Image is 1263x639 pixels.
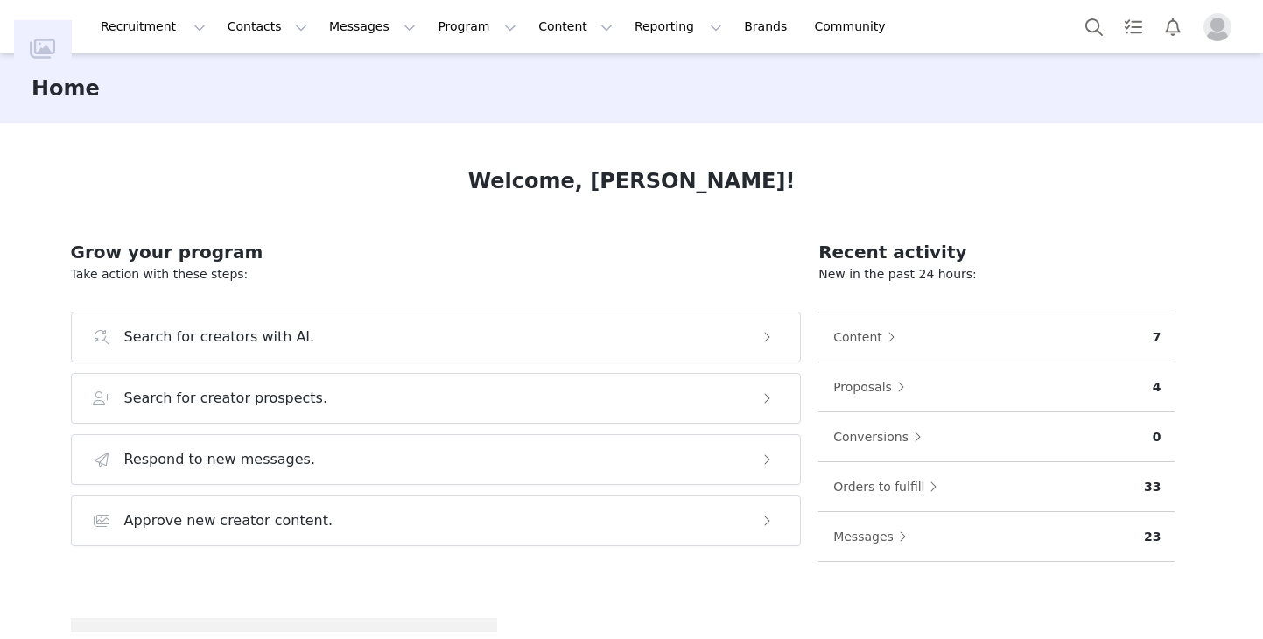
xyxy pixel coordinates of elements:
[624,7,733,46] button: Reporting
[71,373,802,424] button: Search for creator prospects.
[832,423,930,451] button: Conversions
[124,449,316,470] h3: Respond to new messages.
[1114,7,1153,46] a: Tasks
[1144,528,1161,546] p: 23
[71,434,802,485] button: Respond to new messages.
[1075,7,1113,46] button: Search
[90,7,216,46] button: Recruitment
[1154,7,1192,46] button: Notifications
[1153,428,1161,446] p: 0
[71,265,802,284] p: Take action with these steps:
[733,7,803,46] a: Brands
[1153,328,1161,347] p: 7
[124,327,315,348] h3: Search for creators with AI.
[1153,378,1161,397] p: 4
[528,7,623,46] button: Content
[1193,13,1249,41] button: Profile
[804,7,904,46] a: Community
[124,510,333,531] h3: Approve new creator content.
[71,495,802,546] button: Approve new creator content.
[468,165,796,197] h1: Welcome, [PERSON_NAME]!
[832,373,914,401] button: Proposals
[1203,13,1231,41] img: placeholder-profile.jpg
[32,73,100,104] h3: Home
[832,523,916,551] button: Messages
[71,312,802,362] button: Search for creators with AI.
[832,323,904,351] button: Content
[71,239,802,265] h2: Grow your program
[427,7,527,46] button: Program
[818,265,1175,284] p: New in the past 24 hours:
[319,7,426,46] button: Messages
[818,239,1175,265] h2: Recent activity
[832,473,946,501] button: Orders to fulfill
[1144,478,1161,496] p: 33
[217,7,318,46] button: Contacts
[124,388,328,409] h3: Search for creator prospects.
